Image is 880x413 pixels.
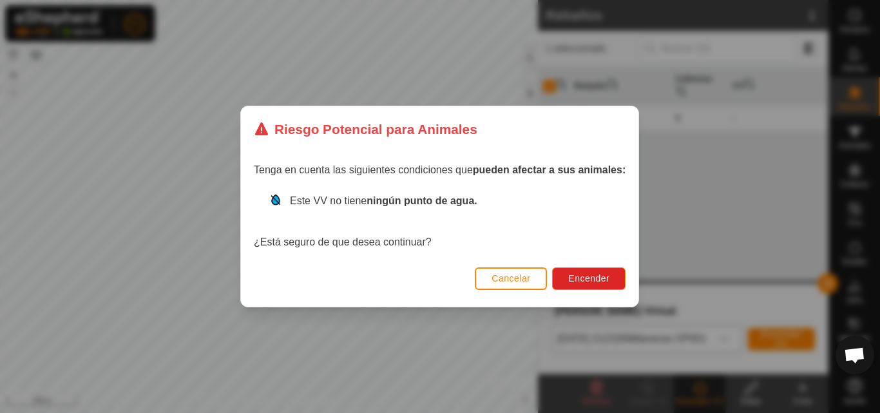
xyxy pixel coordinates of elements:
div: ¿Está seguro de que desea continuar? [254,193,626,250]
button: Encender [553,267,626,290]
span: Este VV no tiene [290,195,477,206]
div: Chat abierto [836,336,874,374]
span: Encender [569,273,610,283]
button: Cancelar [475,267,548,290]
strong: pueden afectar a sus animales: [473,164,626,175]
div: Riesgo Potencial para Animales [254,119,477,139]
span: Cancelar [492,273,531,283]
strong: ningún punto de agua. [367,195,478,206]
span: Tenga en cuenta las siguientes condiciones que [254,164,626,175]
